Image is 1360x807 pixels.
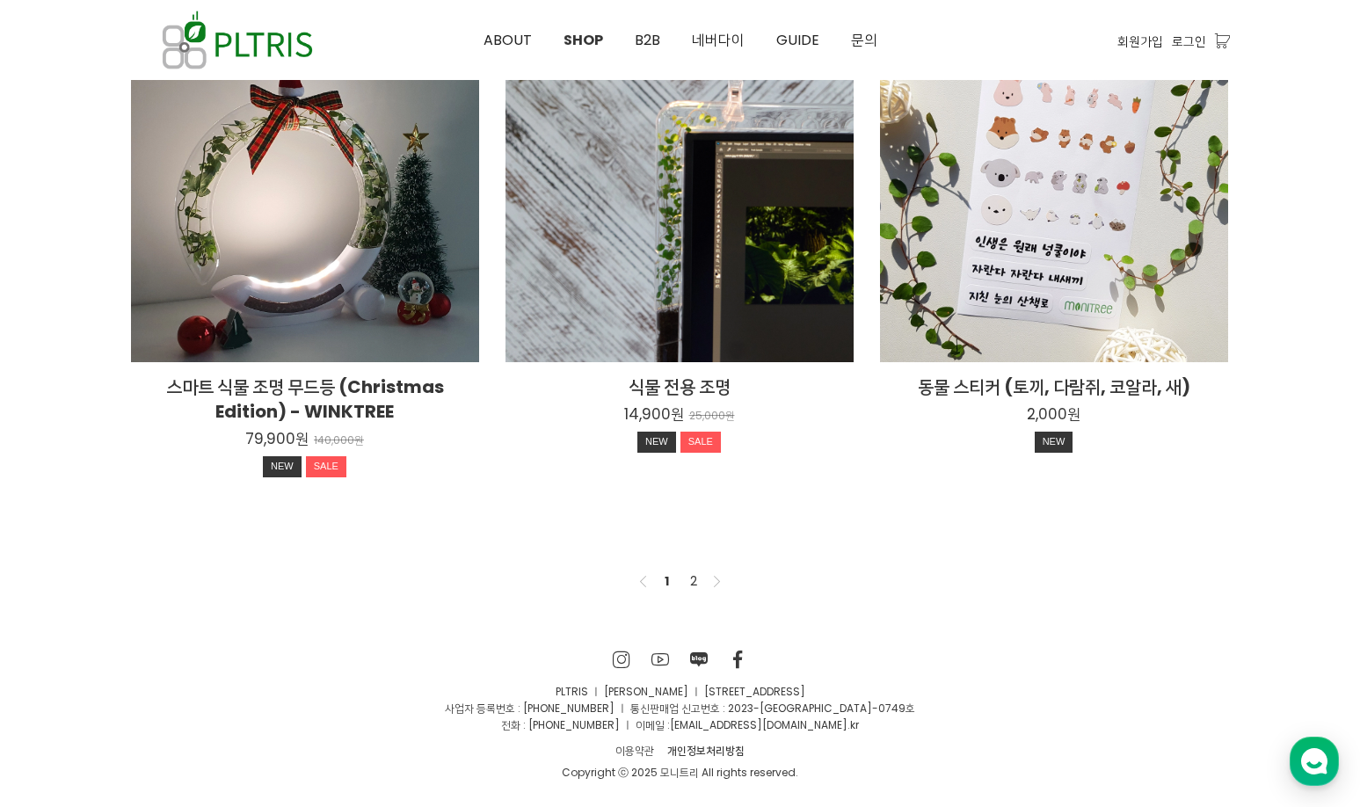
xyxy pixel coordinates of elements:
a: GUIDE [760,1,835,80]
p: 79,900원 [245,429,309,448]
a: 로그인 [1172,32,1206,51]
span: 문의 [851,30,877,50]
a: 대화 [116,557,227,601]
h2: 식물 전용 조명 [505,374,854,399]
span: 설정 [272,584,293,598]
a: 식물 전용 조명 14,900원 25,000원 NEWSALE [505,374,854,457]
div: NEW [263,456,302,477]
h2: 동물 스티커 (토끼, 다람쥐, 코알라, 새) [880,374,1228,399]
span: GUIDE [776,30,819,50]
a: 회원가입 [1117,32,1163,51]
a: 설정 [227,557,338,601]
a: 이용약관 [609,740,661,760]
div: NEW [1035,432,1073,453]
span: 네버다이 [692,30,745,50]
span: 대화 [161,585,182,599]
a: 동물 스티커 (토끼, 다람쥐, 코알라, 새) 2,000원 NEW [880,374,1228,457]
p: 25,000원 [689,410,735,423]
div: NEW [637,432,676,453]
a: 2 [683,571,704,592]
span: ABOUT [484,30,532,50]
a: SHOP [548,1,619,80]
a: [EMAIL_ADDRESS][DOMAIN_NAME] [670,717,847,732]
p: 2,000원 [1027,404,1080,424]
div: Copyright ⓒ 2025 모니트리 All rights reserved. [131,764,1230,781]
a: 스마트 식물 조명 무드등 (Christmas Edition) - WINKTREE 79,900원 140,000원 NEWSALE [131,374,479,482]
span: SHOP [564,30,603,50]
h2: 스마트 식물 조명 무드등 (Christmas Edition) - WINKTREE [131,374,479,424]
a: B2B [619,1,676,80]
a: ABOUT [468,1,548,80]
span: B2B [635,30,660,50]
div: SALE [306,456,346,477]
a: 개인정보처리방침 [661,740,752,760]
p: 14,900원 [624,404,684,424]
span: 홈 [55,584,66,598]
p: 140,000원 [314,434,364,447]
p: PLTRIS ㅣ [PERSON_NAME] ㅣ [STREET_ADDRESS] [131,683,1230,700]
div: SALE [680,432,721,453]
p: 전화 : [PHONE_NUMBER] ㅣ 이메일 : .kr [131,716,1230,733]
a: 문의 [835,1,893,80]
a: 1 [657,571,678,592]
p: 사업자 등록번호 : [PHONE_NUMBER] ㅣ 통신판매업 신고번호 : 2023-[GEOGRAPHIC_DATA]-0749호 [131,700,1230,716]
a: 네버다이 [676,1,760,80]
a: 홈 [5,557,116,601]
